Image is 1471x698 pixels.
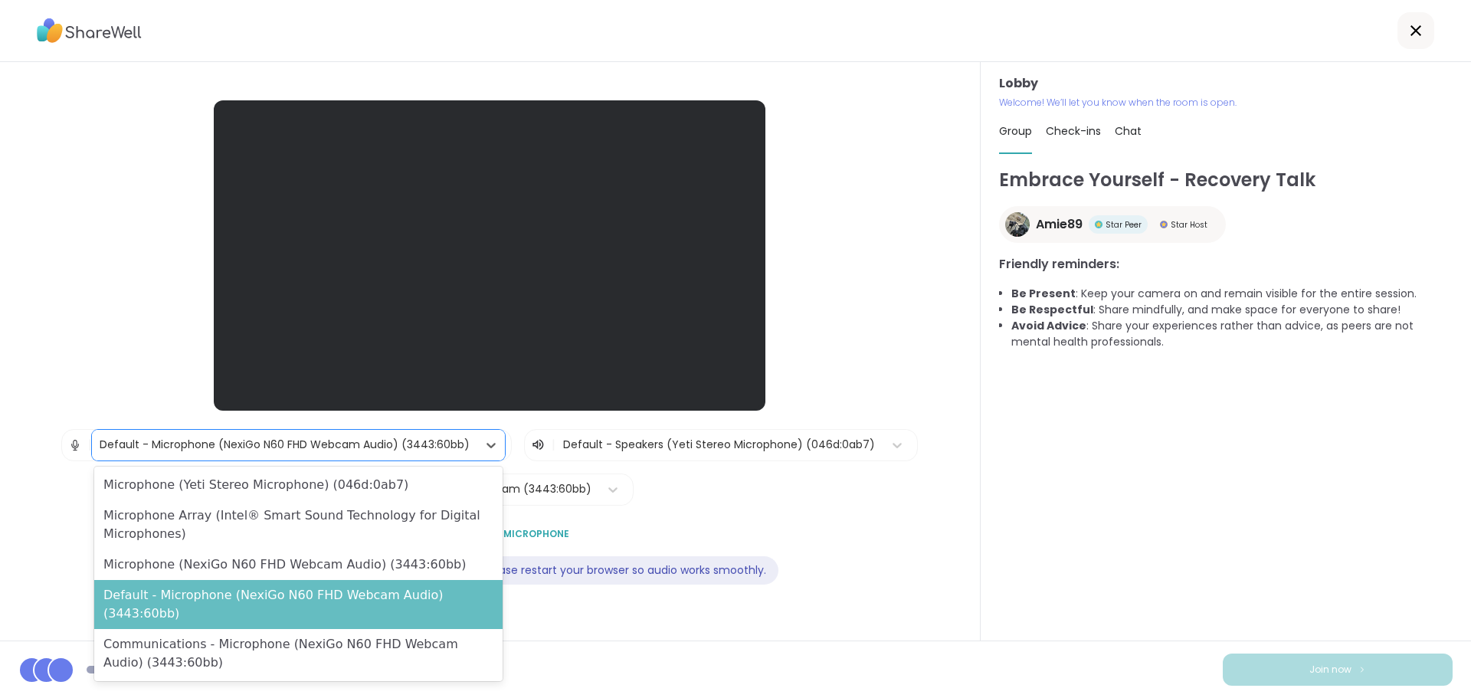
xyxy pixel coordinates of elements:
[1011,286,1076,301] b: Be Present
[68,430,82,460] img: Microphone
[94,580,503,629] div: Default - Microphone (NexiGo N60 FHD Webcam Audio) (3443:60bb)
[552,436,555,454] span: |
[1171,219,1207,231] span: Star Host
[1223,654,1453,686] button: Join now
[88,430,92,460] span: |
[94,629,503,678] div: Communications - Microphone (NexiGo N60 FHD Webcam Audio) (3443:60bb)
[37,13,142,48] img: ShareWell Logo
[1011,318,1453,350] li: : Share your experiences rather than advice, as peers are not mental health professionals.
[1309,663,1351,677] span: Join now
[1095,221,1102,228] img: Star Peer
[94,470,503,500] div: Microphone (Yeti Stereo Microphone) (046d:0ab7)
[94,549,503,580] div: Microphone (NexiGo N60 FHD Webcam Audio) (3443:60bb)
[1011,302,1093,317] b: Be Respectful
[1106,219,1142,231] span: Star Peer
[1011,302,1453,318] li: : Share mindfully, and make space for everyone to share!
[999,206,1226,243] a: Amie89Amie89Star PeerStar PeerStar HostStar Host
[999,255,1453,274] h3: Friendly reminders:
[1011,286,1453,302] li: : Keep your camera on and remain visible for the entire session.
[94,500,503,549] div: Microphone Array (Intel® Smart Sound Technology for Digital Microphones)
[999,74,1453,93] h3: Lobby
[1115,123,1142,139] span: Chat
[999,166,1453,194] h1: Embrace Yourself - Recovery Talk
[1358,665,1367,673] img: ShareWell Logomark
[999,96,1453,110] p: Welcome! We’ll let you know when the room is open.
[999,123,1032,139] span: Group
[1011,318,1086,333] b: Avoid Advice
[1046,123,1101,139] span: Check-ins
[1160,221,1168,228] img: Star Host
[100,437,470,453] div: Default - Microphone (NexiGo N60 FHD Webcam Audio) (3443:60bb)
[1005,212,1030,237] img: Amie89
[1036,215,1083,234] span: Amie89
